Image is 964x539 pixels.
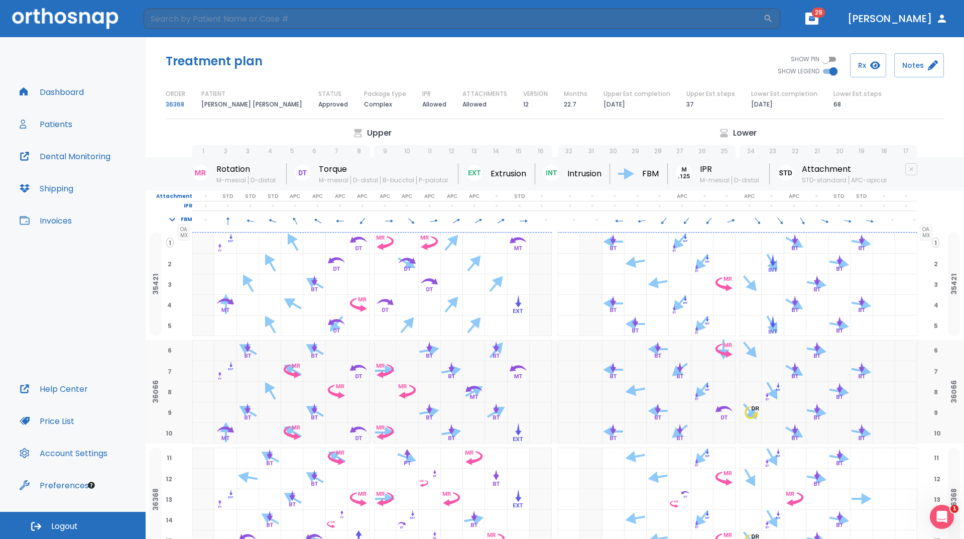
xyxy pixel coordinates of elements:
[751,89,817,98] p: Lower Est.completion
[802,176,849,184] span: STD-standard
[580,233,602,254] div: extracted
[402,192,412,201] p: APC
[580,448,602,469] div: extracted
[312,192,323,201] p: APC
[166,280,174,289] span: 3
[654,147,662,156] p: 28
[932,321,940,330] span: 5
[769,147,776,156] p: 23
[530,423,552,444] div: extracted
[471,147,477,156] p: 13
[523,89,548,98] p: VERSION
[932,387,940,396] span: 8
[165,453,174,462] span: 11
[192,448,214,469] div: extracted
[843,10,952,28] button: [PERSON_NAME]
[514,192,525,201] p: STD
[164,495,174,504] span: 13
[700,163,761,175] p: IPR
[859,147,865,156] p: 19
[881,147,887,156] p: 18
[932,367,940,376] span: 7
[152,488,160,511] p: 36368
[530,315,552,336] div: extracted
[246,147,250,156] p: 3
[192,315,214,336] div: extracted
[932,453,941,462] span: 11
[747,215,769,225] span: 140°
[720,215,743,225] span: 70°
[530,361,552,382] div: extracted
[932,474,942,483] span: 12
[51,521,78,532] span: Logout
[530,510,552,530] div: extracted
[380,192,390,201] p: APC
[530,382,552,402] div: extracted
[950,274,958,295] p: 35421
[802,163,889,175] p: Attachment
[894,53,944,77] button: Notes
[449,147,454,156] p: 12
[284,215,307,225] span: 330°
[202,147,204,156] p: 1
[181,215,192,224] p: FBM
[580,510,602,530] div: extracted
[580,423,602,444] div: extracted
[530,402,552,423] div: extracted
[791,215,814,225] span: 150°
[732,176,761,184] span: D-distal
[580,315,602,336] div: extracted
[164,428,175,438] span: 10
[686,89,735,98] p: Upper Est.steps
[836,147,843,156] p: 20
[932,428,943,438] span: 10
[932,259,940,268] span: 2
[192,402,214,423] div: extracted
[306,215,329,225] span: 300°
[564,89,587,98] p: Months
[262,215,284,225] span: 290°
[357,192,368,201] p: APC
[856,192,867,201] p: STD
[166,238,174,248] span: 1
[364,98,392,111] p: Complex
[744,192,755,201] p: APC
[192,295,214,315] div: extracted
[580,361,602,382] div: extracted
[814,147,820,156] p: 21
[720,147,728,156] p: 25
[192,469,214,489] div: extracted
[192,254,214,274] div: extracted
[580,254,602,274] div: extracted
[192,233,214,254] div: extracted
[677,192,687,201] p: APC
[812,8,825,18] span: 29
[833,192,844,201] p: STD
[491,168,526,180] p: Extrusion
[950,380,958,403] p: 36066
[920,224,932,241] span: OA MX
[351,215,374,225] span: 220°
[192,274,214,295] div: extracted
[14,144,116,168] button: Dental Monitoring
[14,377,94,401] a: Help Center
[14,176,79,200] button: Shipping
[447,192,457,201] p: APC
[383,147,387,156] p: 9
[290,192,300,201] p: APC
[201,98,302,111] p: [PERSON_NAME] [PERSON_NAME]
[216,176,248,184] span: M-mesial
[152,380,160,403] p: 36066
[312,147,316,156] p: 6
[530,274,552,295] div: extracted
[166,259,174,268] span: 2
[930,505,954,529] iframe: Intercom live chat
[791,55,819,64] span: SHOW PIN
[469,192,479,201] p: APC
[642,168,659,180] p: FBM
[335,192,345,201] p: APC
[378,215,400,225] span: 90°
[530,295,552,315] div: extracted
[932,300,940,309] span: 4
